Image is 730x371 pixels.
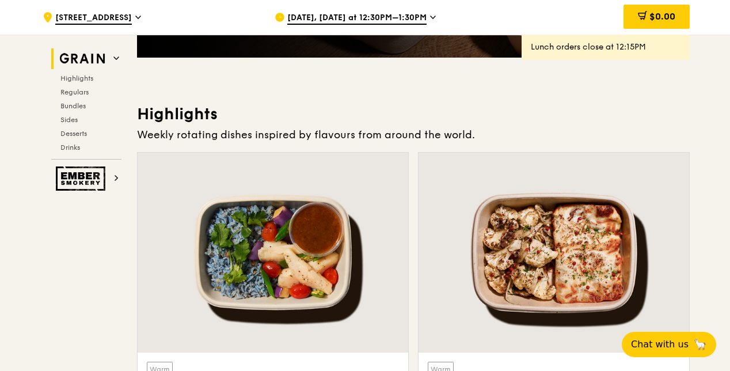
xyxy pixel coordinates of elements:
[137,127,690,143] div: Weekly rotating dishes inspired by flavours from around the world.
[631,338,689,351] span: Chat with us
[60,116,78,124] span: Sides
[60,130,87,138] span: Desserts
[137,104,690,124] h3: Highlights
[693,338,707,351] span: 🦙
[56,48,109,69] img: Grain web logo
[56,166,109,191] img: Ember Smokery web logo
[287,12,427,25] span: [DATE], [DATE] at 12:30PM–1:30PM
[60,143,80,152] span: Drinks
[60,74,93,82] span: Highlights
[622,332,716,357] button: Chat with us🦙
[60,88,89,96] span: Regulars
[649,11,675,22] span: $0.00
[55,12,132,25] span: [STREET_ADDRESS]
[531,41,680,53] div: Lunch orders close at 12:15PM
[60,102,86,110] span: Bundles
